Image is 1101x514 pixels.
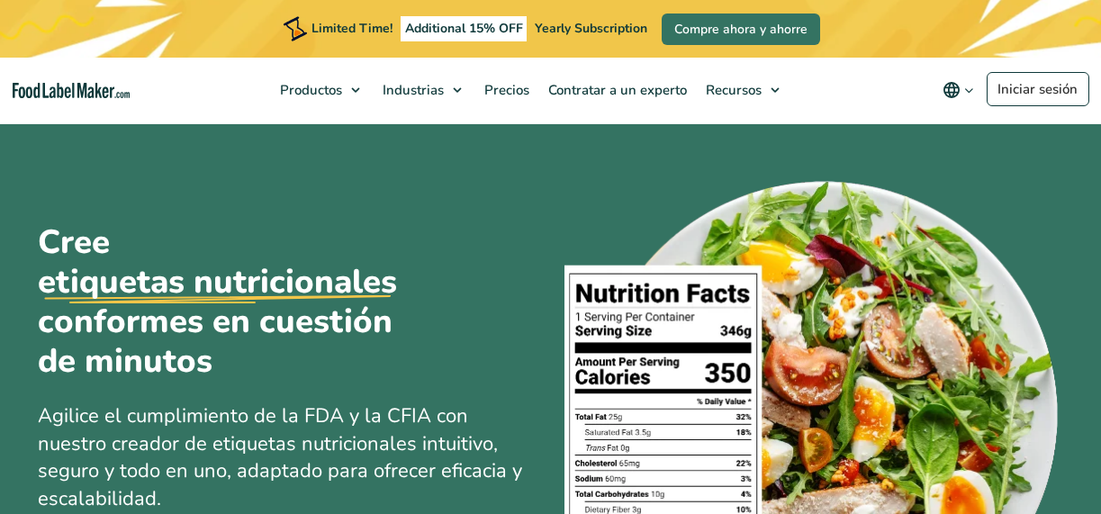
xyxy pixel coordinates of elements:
span: Recursos [700,81,763,99]
span: Precios [479,81,531,99]
a: Productos [271,58,369,122]
a: Compre ahora y ahorre [662,14,820,45]
span: Contratar a un experto [543,81,689,99]
span: Additional 15% OFF [401,16,528,41]
a: Recursos [697,58,789,122]
button: Change language [930,72,987,108]
span: Limited Time! [311,20,393,37]
span: Yearly Subscription [535,20,647,37]
a: Contratar a un experto [539,58,692,122]
span: Industrias [377,81,446,99]
span: Productos [275,81,344,99]
a: Precios [475,58,535,122]
h1: Cree conformes en cuestión de minutos [38,222,434,381]
u: etiquetas nutricionales [38,262,397,302]
span: Agilice el cumplimiento de la FDA y la CFIA con nuestro creador de etiquetas nutricionales intuit... [38,402,522,512]
a: Industrias [374,58,471,122]
a: Food Label Maker homepage [13,83,130,98]
a: Iniciar sesión [987,72,1089,106]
